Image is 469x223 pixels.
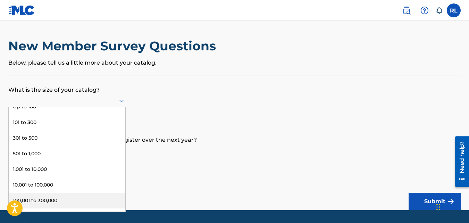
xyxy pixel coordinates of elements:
[9,115,125,130] div: 101 to 300
[409,193,461,210] button: Submit
[447,3,461,17] div: User Menu
[450,133,469,189] iframe: Resource Center
[418,3,432,17] div: Help
[8,125,461,144] p: How many works are you expecting to register over the next year?
[8,59,461,67] p: Below, please tell us a little more about your catalog.
[9,130,125,146] div: 301 to 500
[420,6,429,15] img: help
[9,177,125,193] div: 10,001 to 100,000
[8,5,35,15] img: MLC Logo
[400,3,413,17] a: Public Search
[8,75,461,94] p: What is the size of your catalog?
[434,190,469,223] iframe: Chat Widget
[9,162,125,177] div: 1,001 to 10,000
[402,6,411,15] img: search
[436,197,441,217] div: Drag
[436,7,443,14] div: Notifications
[9,193,125,208] div: 100,001 to 300,000
[9,146,125,162] div: 501 to 1,000
[8,38,219,54] h2: New Member Survey Questions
